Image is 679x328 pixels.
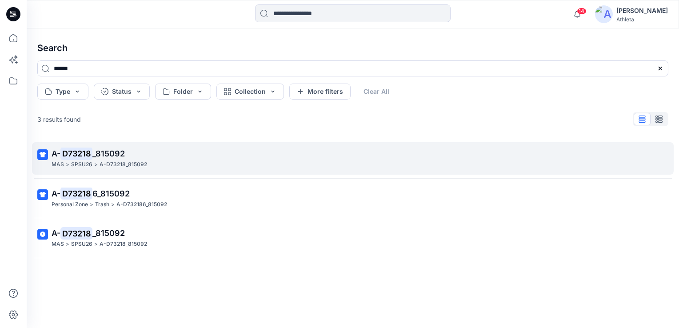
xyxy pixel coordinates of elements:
[66,160,69,169] p: >
[94,240,98,249] p: >
[92,189,130,198] span: 6_815092
[66,240,69,249] p: >
[95,200,109,209] p: Trash
[32,142,674,175] a: A-D73218_815092MAS>SPSU26>A-D73218_815092
[595,5,613,23] img: avatar
[52,240,64,249] p: MAS
[52,189,60,198] span: A-
[30,36,675,60] h4: Search
[32,222,674,254] a: A-D73218_815092MAS>SPSU26>A-D73218_815092
[52,149,60,158] span: A-
[289,84,351,100] button: More filters
[216,84,284,100] button: Collection
[111,200,115,209] p: >
[60,147,92,160] mark: D73218
[52,160,64,169] p: MAS
[37,84,88,100] button: Type
[116,200,167,209] p: A-D732186_815092
[60,187,92,200] mark: D73218
[94,160,98,169] p: >
[37,115,81,124] p: 3 results found
[100,160,147,169] p: A-D73218_815092
[52,200,88,209] p: Personal Zone
[71,160,92,169] p: SPSU26
[616,16,668,23] div: Athleta
[60,227,92,240] mark: D73218
[92,149,125,158] span: _815092
[100,240,147,249] p: A-D73218_815092
[52,228,60,238] span: A-
[577,8,587,15] span: 14
[94,84,150,100] button: Status
[32,182,674,215] a: A-D732186_815092Personal Zone>Trash>A-D732186_815092
[71,240,92,249] p: SPSU26
[616,5,668,16] div: [PERSON_NAME]
[155,84,211,100] button: Folder
[90,200,93,209] p: >
[92,228,125,238] span: _815092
